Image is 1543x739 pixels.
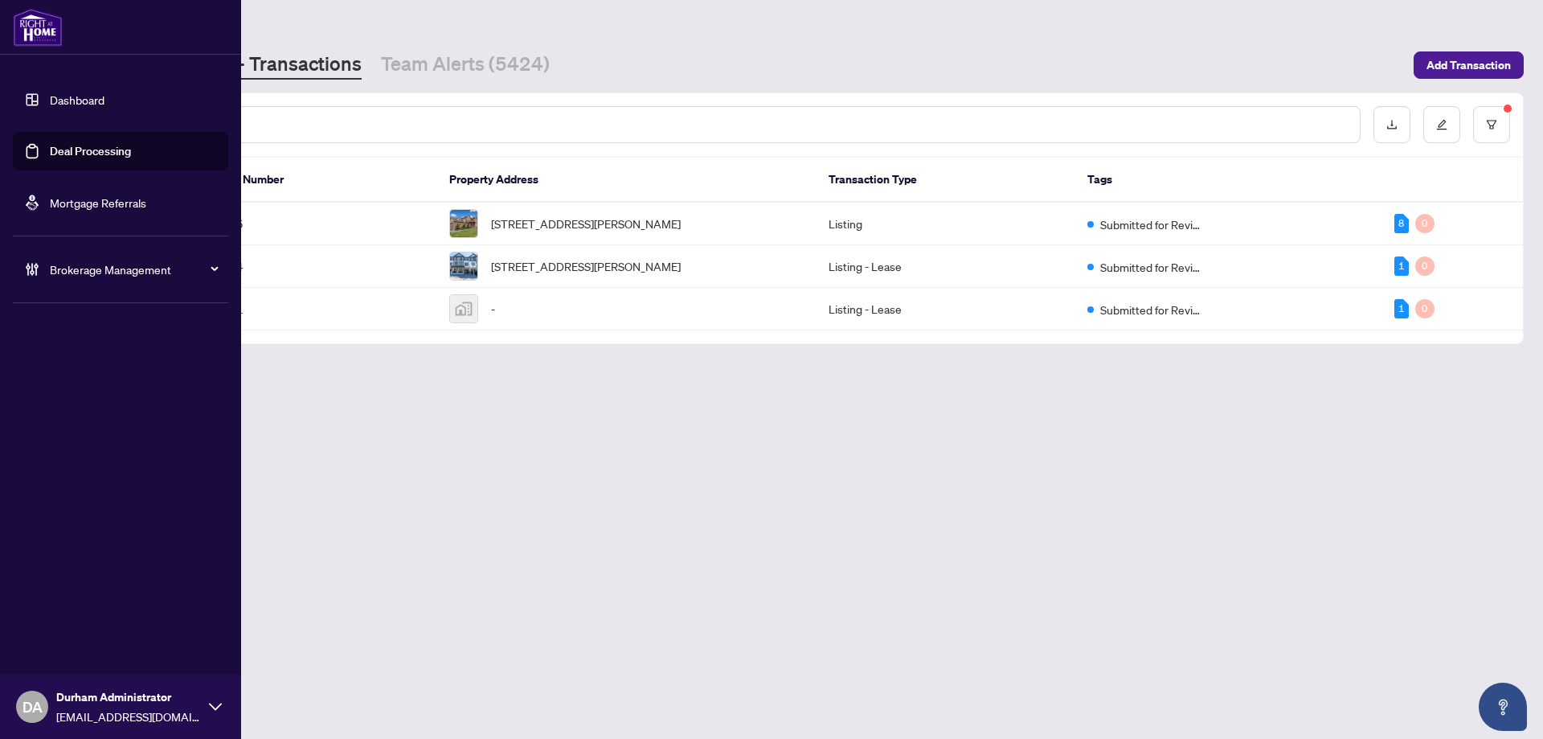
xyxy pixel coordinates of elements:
[1415,257,1435,276] div: 0
[1394,214,1409,233] div: 8
[491,257,681,275] span: [STREET_ADDRESS][PERSON_NAME]
[450,252,477,280] img: thumbnail-img
[1436,119,1447,130] span: edit
[1373,106,1410,143] button: download
[50,261,217,278] span: Brokerage Management
[1415,214,1435,233] div: 0
[1394,257,1409,276] div: 1
[1473,106,1510,143] button: filter
[50,92,104,107] a: Dashboard
[450,295,477,322] img: thumbnail-img
[1100,301,1205,318] span: Submitted for Review
[1423,106,1460,143] button: edit
[1414,51,1524,79] button: Add Transaction
[1486,119,1497,130] span: filter
[194,288,436,330] td: 48261
[450,210,477,237] img: thumbnail-img
[1074,158,1381,203] th: Tags
[436,158,816,203] th: Property Address
[1394,299,1409,318] div: 1
[194,245,436,288] td: 48314
[381,51,550,80] a: Team Alerts (5424)
[50,144,131,158] a: Deal Processing
[1415,299,1435,318] div: 0
[816,158,1074,203] th: Transaction Type
[23,696,43,718] span: DA
[194,203,436,245] td: 48365
[491,215,681,232] span: [STREET_ADDRESS][PERSON_NAME]
[1479,683,1527,731] button: Open asap
[1426,52,1511,78] span: Add Transaction
[816,288,1074,330] td: Listing - Lease
[1100,258,1205,276] span: Submitted for Review
[194,158,436,203] th: Ticket Number
[56,708,201,725] span: [EMAIL_ADDRESS][DOMAIN_NAME]
[50,195,146,210] a: Mortgage Referrals
[13,8,63,47] img: logo
[491,300,495,318] span: -
[1100,216,1205,233] span: Submitted for Review
[1386,119,1398,130] span: download
[56,688,201,706] span: Durham Administrator
[816,203,1074,245] td: Listing
[816,245,1074,288] td: Listing - Lease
